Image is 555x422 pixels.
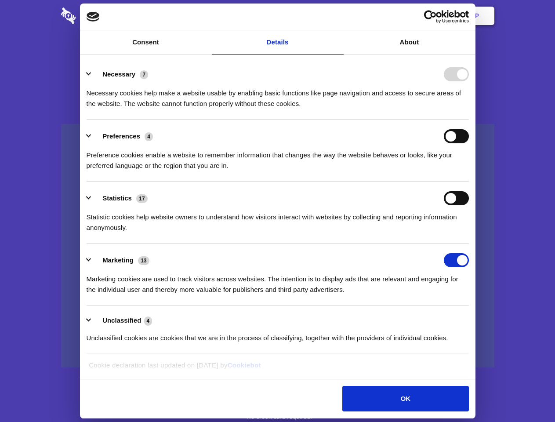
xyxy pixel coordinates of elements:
a: Consent [80,30,212,55]
button: Necessary (7) [87,67,154,81]
span: 4 [144,316,152,325]
button: OK [342,386,468,411]
label: Preferences [102,132,140,140]
div: Unclassified cookies are cookies that we are in the process of classifying, together with the pro... [87,326,469,343]
h1: Eliminate Slack Data Loss. [61,40,494,71]
a: Cookiebot [228,361,261,369]
a: Pricing [258,2,296,29]
h4: Auto-redaction of sensitive data, encrypted data sharing and self-destructing private chats. Shar... [61,80,494,109]
span: 13 [138,256,149,265]
img: logo [87,12,100,22]
span: 17 [136,194,148,203]
a: Wistia video thumbnail [61,124,494,368]
a: About [344,30,475,55]
div: Cookie declaration last updated on [DATE] by [82,360,473,377]
a: Details [212,30,344,55]
button: Marketing (13) [87,253,155,267]
div: Statistic cookies help website owners to understand how visitors interact with websites by collec... [87,205,469,233]
div: Marketing cookies are used to track visitors across websites. The intention is to display ads tha... [87,267,469,295]
a: Contact [356,2,397,29]
label: Statistics [102,194,132,202]
button: Unclassified (4) [87,315,158,326]
img: logo-wordmark-white-trans-d4663122ce5f474addd5e946df7df03e33cb6a1c49d2221995e7729f52c070b2.svg [61,7,136,24]
iframe: Drift Widget Chat Controller [511,378,544,411]
div: Necessary cookies help make a website usable by enabling basic functions like page navigation and... [87,81,469,109]
button: Preferences (4) [87,129,159,143]
label: Necessary [102,70,135,78]
a: Login [399,2,437,29]
button: Statistics (17) [87,191,153,205]
label: Marketing [102,256,134,264]
span: 4 [145,132,153,141]
a: Usercentrics Cookiebot - opens in a new window [392,10,469,23]
span: 7 [140,70,148,79]
div: Preference cookies enable a website to remember information that changes the way the website beha... [87,143,469,171]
